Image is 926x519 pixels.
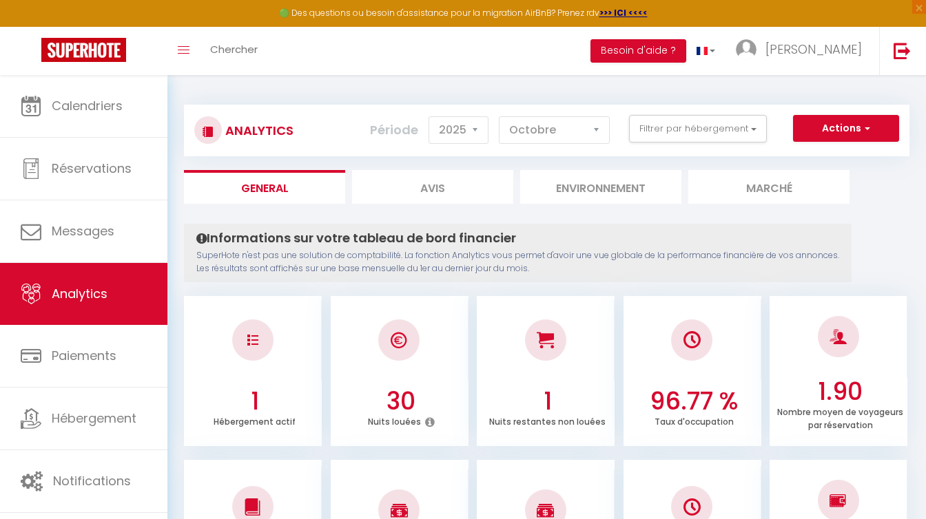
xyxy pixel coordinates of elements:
p: Nombre moyen de voyageurs par réservation [777,403,903,431]
span: [PERSON_NAME] [765,41,862,58]
span: Analytics [52,285,107,302]
button: Filtrer par hébergement [629,115,767,142]
h3: 1 [484,387,611,416]
span: Notifications [53,472,131,489]
h3: 1.90 [776,377,904,406]
p: Hébergement actif [214,413,296,427]
h3: Analytics [222,115,294,146]
p: SuperHote n'est pas une solution de comptabilité. La fonction Analytics vous permet d'avoir une v... [196,249,839,275]
span: Chercher [210,42,258,56]
img: NO IMAGE [830,492,847,509]
p: Taux d'occupation [655,413,734,427]
li: Marché [688,170,850,204]
h3: 1 [191,387,318,416]
a: Chercher [200,27,268,75]
span: Réservations [52,160,132,177]
img: NO IMAGE [683,498,701,516]
li: Avis [352,170,513,204]
button: Besoin d'aide ? [590,39,686,63]
img: logout [894,42,911,59]
h4: Informations sur votre tableau de bord financier [196,231,839,246]
li: General [184,170,345,204]
p: Nuits louées [368,413,421,427]
span: Paiements [52,347,116,364]
p: Nuits restantes non louées [489,413,606,427]
span: Calendriers [52,97,123,114]
button: Actions [793,115,899,142]
h3: 30 [338,387,465,416]
a: >>> ICI <<<< [599,7,648,19]
span: Messages [52,222,114,240]
label: Période [370,115,418,145]
li: Environnement [520,170,681,204]
img: Super Booking [41,38,126,62]
span: Hébergement [52,410,136,427]
img: ... [736,39,757,60]
h3: 96.77 % [630,387,758,416]
img: NO IMAGE [247,335,258,346]
a: ... [PERSON_NAME] [726,27,879,75]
